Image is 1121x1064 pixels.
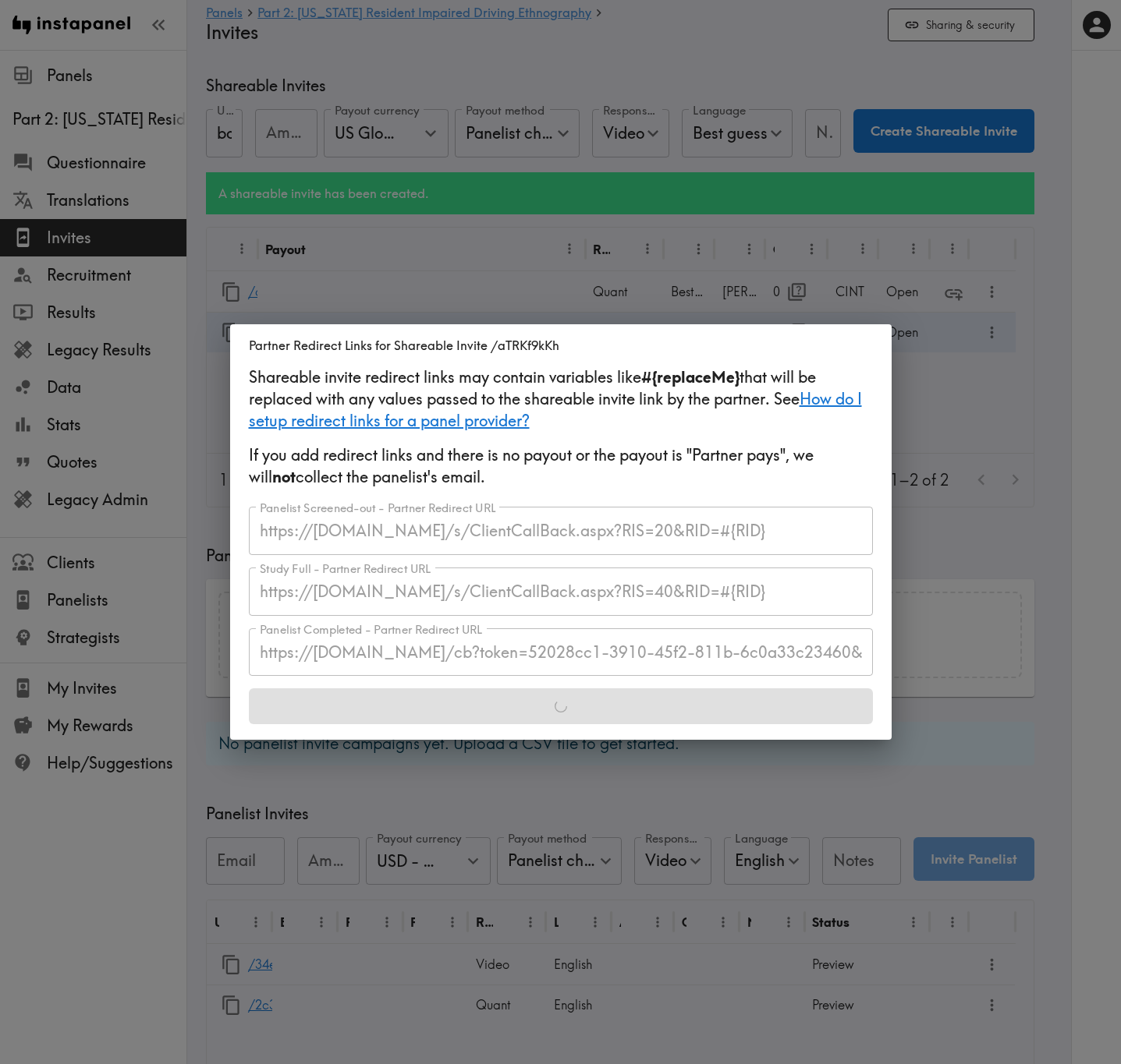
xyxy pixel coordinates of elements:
label: Panelist Screened-out - Partner Redirect URL [260,500,495,517]
label: Panelist Completed - Partner Redirect URL [260,621,482,638]
b: #{replaceMe} [641,367,740,387]
p: If you add redirect links and there is no payout or the payout is "Partner pays", we will collect... [249,444,873,494]
b: not [272,467,296,486]
h2: Partner Redirect Links for Shareable Invite /aTRKf9kKh [230,324,892,366]
p: Shareable invite redirect links may contain variables like that will be replaced with any values ... [249,366,873,432]
label: Study Full - Partner Redirect URL [260,560,431,578]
